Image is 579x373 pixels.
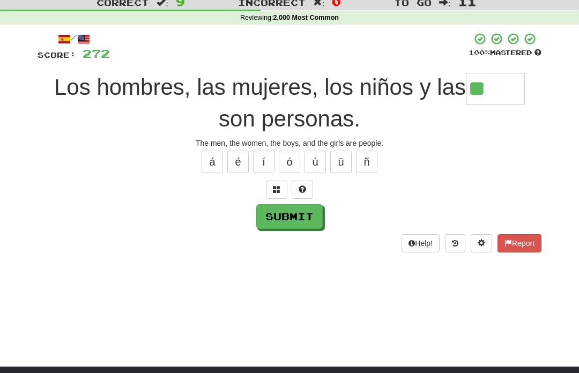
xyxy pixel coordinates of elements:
[498,234,541,252] button: Report
[253,151,274,173] button: í
[227,151,249,173] button: é
[54,74,466,100] span: Los hombres, las mujeres, los niños y las
[330,151,352,173] button: ü
[256,204,323,229] button: Submit
[266,181,287,199] button: Switch sentence to multiple choice alt+p
[219,106,360,131] span: son personas.
[38,50,76,59] span: Score:
[469,48,541,58] div: Mastered
[273,14,339,21] strong: 2,000 Most Common
[38,32,110,46] div: /
[38,138,541,148] div: The men, the women, the boys, and the girls are people.
[402,234,440,252] button: Help!
[305,151,326,173] button: ú
[202,151,223,173] button: á
[83,47,110,60] span: 272
[292,181,313,199] button: Single letter hint - you only get 1 per sentence and score half the points! alt+h
[279,151,300,173] button: ó
[469,48,490,57] span: 100 %
[356,151,377,173] button: ñ
[445,234,465,252] button: Round history (alt+y)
